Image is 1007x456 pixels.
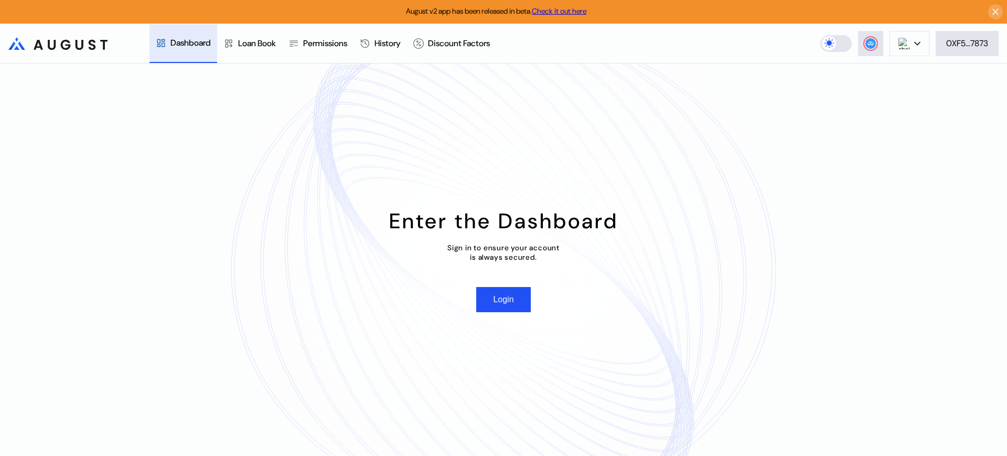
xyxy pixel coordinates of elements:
[890,31,929,56] button: chain logo
[374,38,401,49] div: History
[238,38,276,49] div: Loan Book
[946,38,988,49] div: 0XF5...7873
[428,38,490,49] div: Discount Factors
[282,24,353,63] a: Permissions
[149,24,217,63] a: Dashboard
[407,24,496,63] a: Discount Factors
[476,287,530,312] button: Login
[936,31,999,56] button: 0XF5...7873
[447,243,560,262] div: Sign in to ensure your account is always secured.
[406,6,586,16] span: August v2 app has been released in beta.
[217,24,282,63] a: Loan Book
[353,24,407,63] a: History
[303,38,347,49] div: Permissions
[532,6,586,16] a: Check it out here
[170,37,211,48] div: Dashboard
[898,38,910,49] img: chain logo
[389,207,618,235] div: Enter the Dashboard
